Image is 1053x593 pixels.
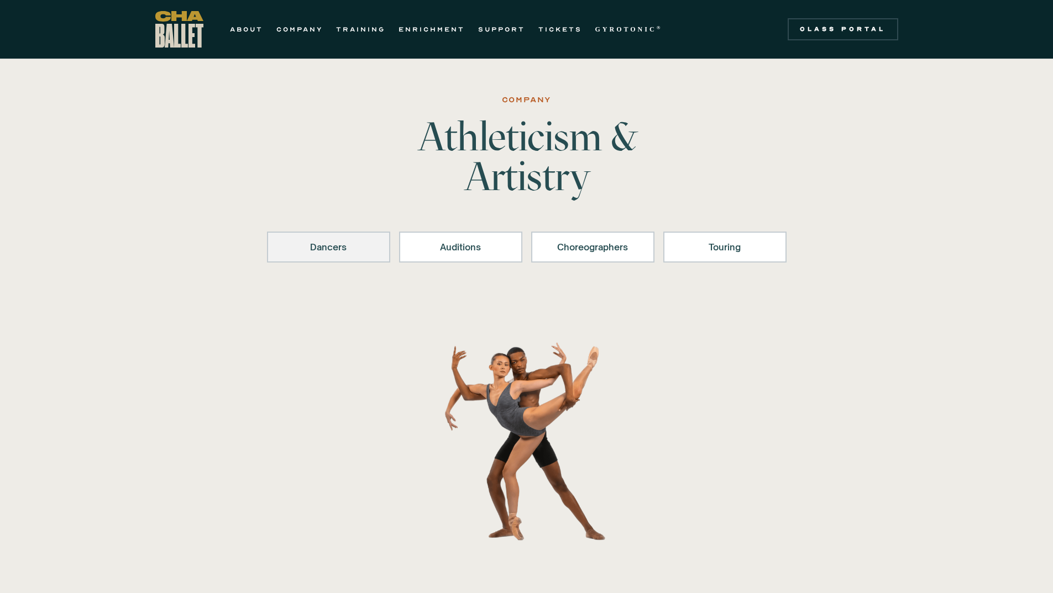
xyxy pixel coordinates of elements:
a: TICKETS [538,23,582,36]
a: TRAINING [336,23,385,36]
a: COMPANY [276,23,323,36]
div: Auditions [413,240,508,254]
sup: ® [657,25,663,30]
a: Class Portal [788,18,898,40]
div: Touring [678,240,772,254]
a: ENRICHMENT [399,23,465,36]
div: Class Portal [794,25,892,34]
div: Dancers [281,240,376,254]
a: Choreographers [531,232,654,263]
h1: Athleticism & Artistry [354,117,699,196]
a: GYROTONIC® [595,23,663,36]
div: Choreographers [546,240,640,254]
a: home [155,11,203,48]
div: Company [502,93,552,107]
a: Dancers [267,232,390,263]
strong: GYROTONIC [595,25,657,33]
a: ABOUT [230,23,263,36]
a: Touring [663,232,787,263]
a: Auditions [399,232,522,263]
a: SUPPORT [478,23,525,36]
